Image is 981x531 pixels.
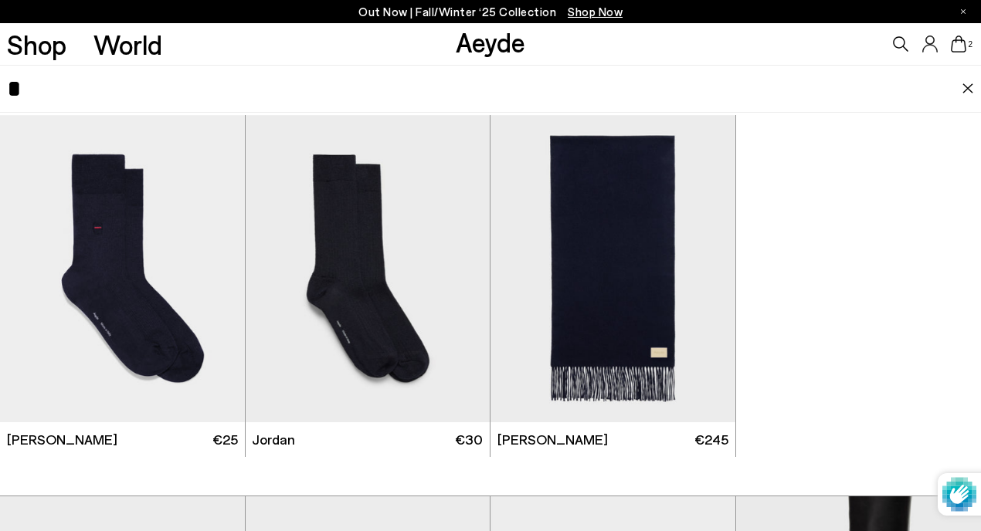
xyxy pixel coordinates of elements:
img: Jordan Wool Socks [246,115,490,422]
span: [PERSON_NAME] [497,430,608,449]
a: Aeyde [456,25,525,58]
span: €245 [694,430,728,449]
a: World [93,31,162,58]
a: 2 [951,36,966,52]
a: Next slide Previous slide [490,115,735,422]
p: Out Now | Fall/Winter ‘25 Collection [358,2,623,22]
span: €25 [212,430,238,449]
div: 1 / 3 [246,115,490,422]
span: 2 [966,40,974,49]
a: [PERSON_NAME] €245 [490,422,735,457]
div: 1 / 3 [490,115,735,422]
span: [PERSON_NAME] [7,430,117,449]
span: Navigate to /collections/new-in [568,5,623,19]
img: Protected by hCaptcha [942,473,976,516]
a: Jordan €30 [246,422,490,457]
img: Bela Cashmere Scarf [490,115,735,422]
span: €30 [455,430,483,449]
a: Next slide Previous slide [246,115,490,422]
img: close.svg [962,83,974,94]
a: Shop [7,31,66,58]
span: Jordan [252,430,295,449]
